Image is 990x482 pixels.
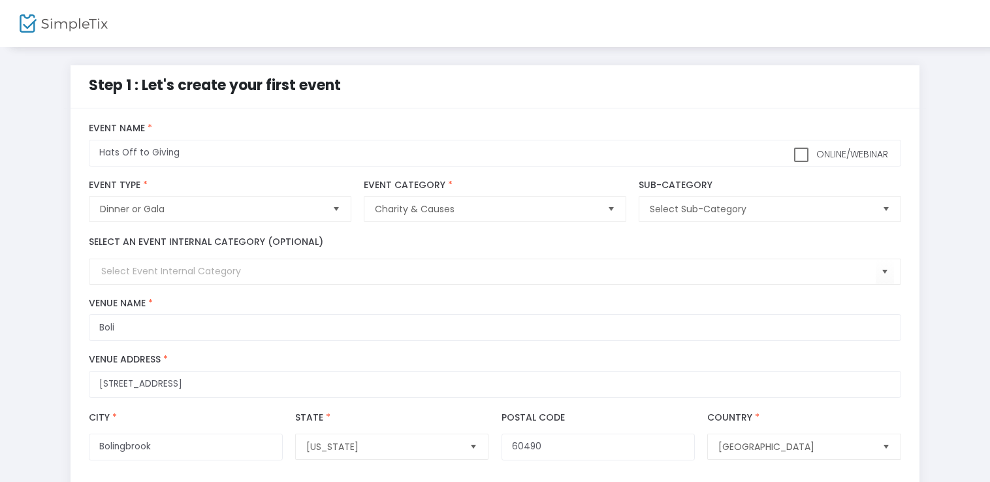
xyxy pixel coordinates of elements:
[89,235,323,249] label: Select an event internal category (optional)
[464,434,483,459] button: Select
[877,434,895,459] button: Select
[89,298,901,310] label: Venue Name
[89,140,901,167] input: What would you like to call your Event?
[327,197,345,221] button: Select
[877,197,895,221] button: Select
[306,440,459,453] span: [US_STATE]
[100,202,321,216] span: Dinner or Gala
[89,411,120,425] label: City
[602,197,620,221] button: Select
[707,411,762,425] label: Country
[101,265,875,278] input: Select Event Internal Category
[502,411,565,425] label: Postal Code
[814,148,888,161] span: Online/Webinar
[89,75,341,95] span: Step 1 : Let's create your first event
[639,180,901,191] label: Sub-Category
[89,314,901,341] input: What is the name of this venue?
[89,123,901,135] label: Event Name
[89,354,901,366] label: Venue Address
[375,202,596,216] span: Charity & Causes
[876,259,894,285] button: Select
[89,371,901,398] input: Where will the event be taking place?
[650,202,871,216] span: Select Sub-Category
[364,180,626,191] label: Event Category
[718,440,871,453] span: [GEOGRAPHIC_DATA]
[295,411,333,425] label: State
[89,180,351,191] label: Event Type
[89,434,282,460] input: City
